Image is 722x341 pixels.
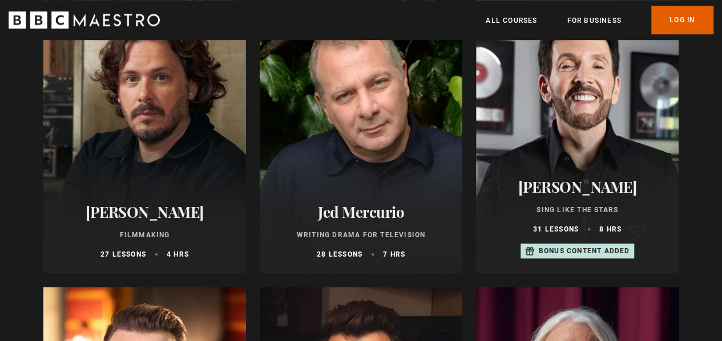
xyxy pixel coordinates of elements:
a: Log In [651,6,713,34]
p: 28 lessons [317,249,362,259]
h2: [PERSON_NAME] [57,203,232,221]
h2: [PERSON_NAME] [490,178,665,196]
p: Filmmaking [57,230,232,240]
p: Sing Like the Stars [490,205,665,215]
nav: Primary [486,6,713,34]
p: 8 hrs [599,224,622,234]
p: 31 lessons [533,224,579,234]
p: 4 hrs [167,249,189,259]
a: For business [567,15,621,26]
svg: BBC Maestro [9,11,160,29]
p: Writing Drama for Television [273,230,449,240]
h2: Jed Mercurio [273,203,449,221]
p: 7 hrs [383,249,405,259]
p: Bonus content added [539,246,630,256]
a: All Courses [486,15,537,26]
p: 27 lessons [100,249,146,259]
